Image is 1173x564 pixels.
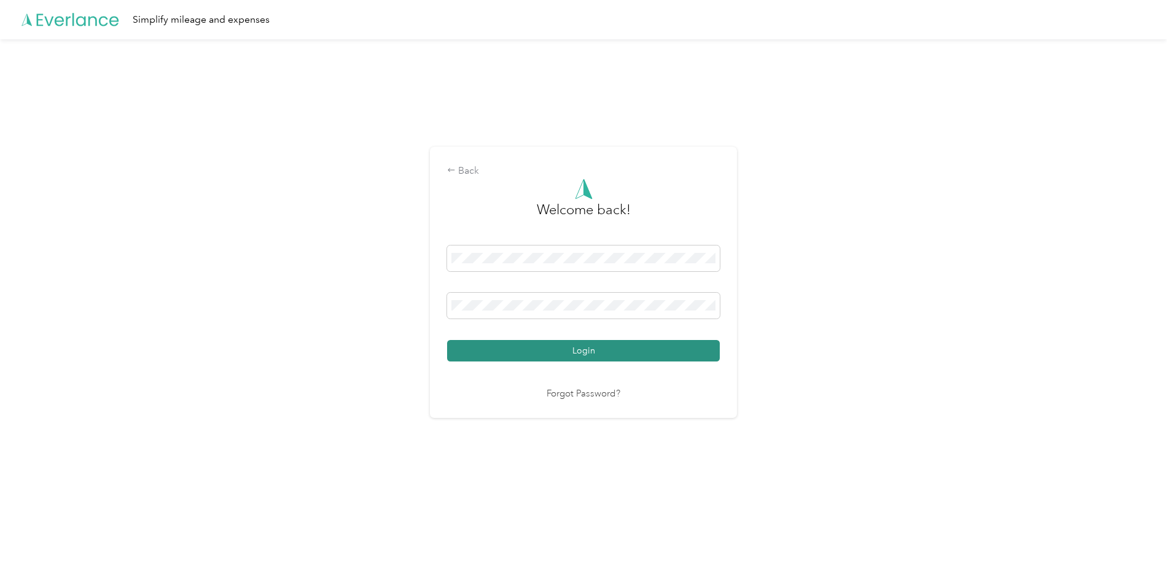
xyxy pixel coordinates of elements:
a: Forgot Password? [547,387,620,401]
h3: greeting [537,199,631,233]
button: Login [447,340,720,361]
div: Back [447,164,720,179]
div: Simplify mileage and expenses [133,12,270,28]
iframe: Everlance-gr Chat Button Frame [1104,495,1173,564]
